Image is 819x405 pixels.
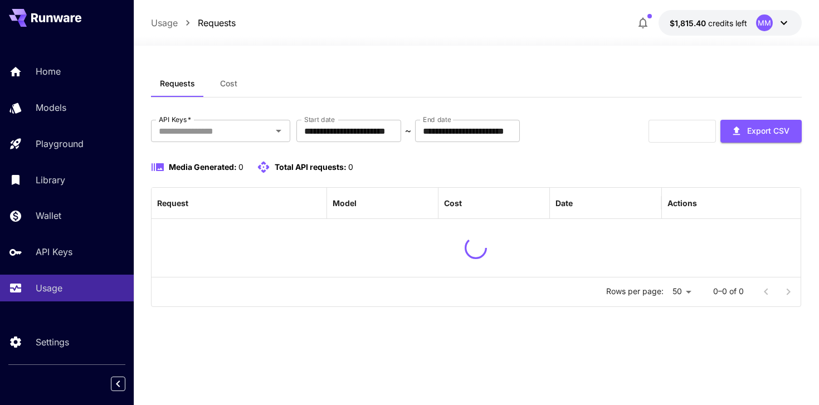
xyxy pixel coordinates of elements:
span: Total API requests: [275,162,347,172]
span: Requests [160,79,195,89]
span: Cost [220,79,237,89]
div: Request [157,198,188,208]
span: 0 [238,162,243,172]
div: $1,815.40464 [670,17,747,29]
p: Usage [36,281,62,295]
div: Model [333,198,357,208]
span: credits left [708,18,747,28]
a: Requests [198,16,236,30]
button: $1,815.40464MM [659,10,802,36]
p: Playground [36,137,84,150]
label: API Keys [159,115,191,124]
label: End date [423,115,451,124]
p: Home [36,65,61,78]
div: Date [555,198,573,208]
p: API Keys [36,245,72,258]
p: Wallet [36,209,61,222]
span: 0 [348,162,353,172]
div: Actions [667,198,697,208]
a: Usage [151,16,178,30]
p: 0–0 of 0 [713,286,744,297]
label: Start date [304,115,335,124]
div: 50 [668,284,695,300]
div: Collapse sidebar [119,374,134,394]
p: Settings [36,335,69,349]
p: Library [36,173,65,187]
button: Open [271,123,286,139]
div: MM [756,14,773,31]
p: ~ [405,124,411,138]
p: Rows per page: [606,286,664,297]
span: $1,815.40 [670,18,708,28]
p: Models [36,101,66,114]
button: Collapse sidebar [111,377,125,391]
span: Media Generated: [169,162,237,172]
div: Cost [444,198,462,208]
nav: breadcrumb [151,16,236,30]
button: Export CSV [720,120,802,143]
